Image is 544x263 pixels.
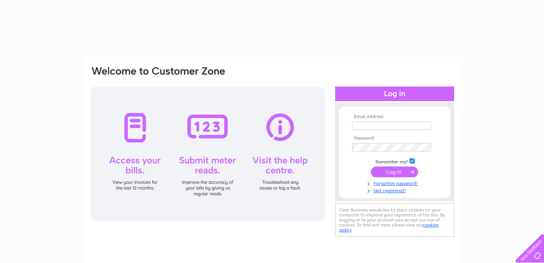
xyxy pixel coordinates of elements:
[352,179,439,186] a: Forgotten password?
[350,157,439,165] td: Remember me?
[335,203,454,237] div: Clear Business would like to place cookies on your computer to improve your experience of the sit...
[350,114,439,120] th: Email Address:
[339,222,438,233] a: cookies policy
[371,166,418,177] input: Submit
[350,136,439,141] th: Password:
[352,186,439,194] a: Not registered?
